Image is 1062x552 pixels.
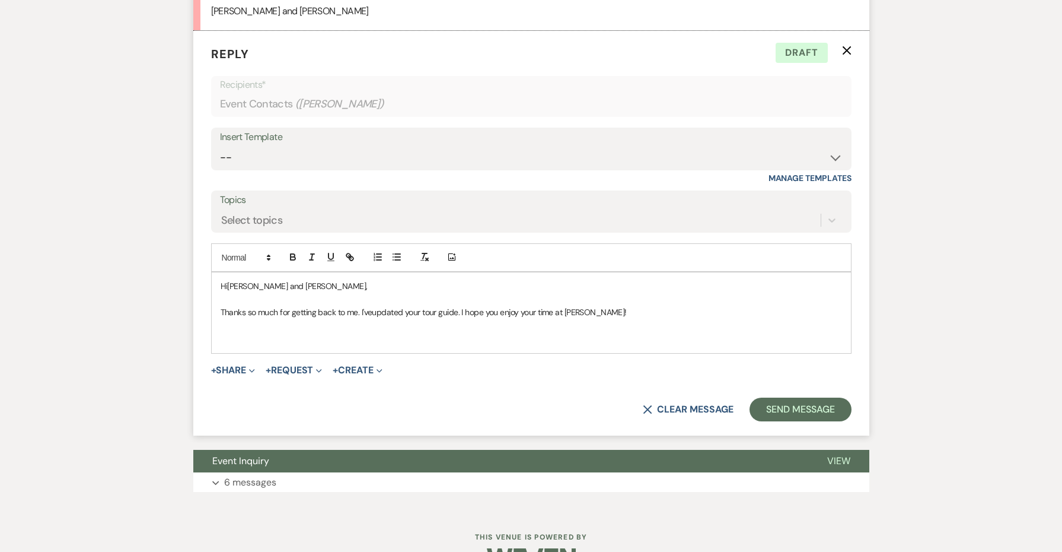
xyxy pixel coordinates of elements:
[295,96,384,112] span: ( [PERSON_NAME] )
[266,366,322,375] button: Request
[211,366,216,375] span: +
[333,366,338,375] span: +
[221,307,372,318] span: Thanks so much for getting back to me. I've
[266,366,271,375] span: +
[227,281,367,291] span: [PERSON_NAME] and [PERSON_NAME],
[221,306,842,319] p: updated your tour guide. I hope you enjoy your time at [PERSON_NAME]!
[750,398,851,421] button: Send Message
[224,475,276,490] p: 6 messages
[220,77,843,93] p: Recipients*
[221,212,283,228] div: Select topics
[220,93,843,116] div: Event Contacts
[212,455,269,467] span: Event Inquiry
[643,405,733,414] button: Clear message
[808,450,869,472] button: View
[211,46,249,62] span: Reply
[827,455,850,467] span: View
[768,173,851,183] a: Manage Templates
[193,450,808,472] button: Event Inquiry
[193,472,869,493] button: 6 messages
[776,43,828,63] span: Draft
[220,192,843,209] label: Topics
[221,280,842,293] p: Hi
[220,129,843,146] div: Insert Template
[333,366,382,375] button: Create
[211,366,256,375] button: Share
